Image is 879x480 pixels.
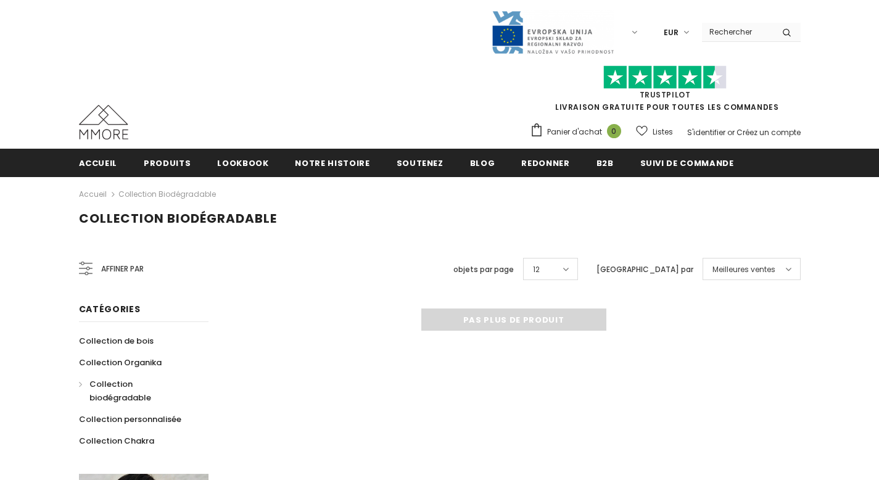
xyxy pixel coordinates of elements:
span: Notre histoire [295,157,369,169]
span: 0 [607,124,621,138]
span: Collection de bois [79,335,154,347]
a: Collection de bois [79,330,154,352]
a: Collection biodégradable [79,373,195,408]
span: Collection biodégradable [79,210,277,227]
span: Collection Organika [79,357,162,368]
span: 12 [533,263,540,276]
span: Blog [470,157,495,169]
span: Lookbook [217,157,268,169]
span: Meilleures ventes [712,263,775,276]
a: Suivi de commande [640,149,734,176]
span: Affiner par [101,262,144,276]
a: Panier d'achat 0 [530,123,627,141]
a: Collection biodégradable [118,189,216,199]
a: Collection Organika [79,352,162,373]
span: Produits [144,157,191,169]
img: Faites confiance aux étoiles pilotes [603,65,727,89]
span: Catégories [79,303,141,315]
a: Javni Razpis [491,27,614,37]
a: Accueil [79,149,118,176]
a: Collection Chakra [79,430,154,452]
a: Créez un compte [737,127,801,138]
span: Collection biodégradable [89,378,151,403]
a: Redonner [521,149,569,176]
a: S'identifier [687,127,725,138]
span: Collection Chakra [79,435,154,447]
span: soutenez [397,157,444,169]
label: [GEOGRAPHIC_DATA] par [596,263,693,276]
a: Produits [144,149,191,176]
span: LIVRAISON GRATUITE POUR TOUTES LES COMMANDES [530,71,801,112]
span: Redonner [521,157,569,169]
a: B2B [596,149,614,176]
a: Notre histoire [295,149,369,176]
span: Panier d'achat [547,126,602,138]
img: Cas MMORE [79,105,128,139]
a: Accueil [79,187,107,202]
span: Collection personnalisée [79,413,181,425]
span: or [727,127,735,138]
a: soutenez [397,149,444,176]
a: TrustPilot [640,89,691,100]
span: B2B [596,157,614,169]
span: Accueil [79,157,118,169]
a: Listes [636,121,673,143]
span: EUR [664,27,679,39]
span: Suivi de commande [640,157,734,169]
input: Search Site [702,23,773,41]
a: Collection personnalisée [79,408,181,430]
img: Javni Razpis [491,10,614,55]
a: Blog [470,149,495,176]
label: objets par page [453,263,514,276]
span: Listes [653,126,673,138]
a: Lookbook [217,149,268,176]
